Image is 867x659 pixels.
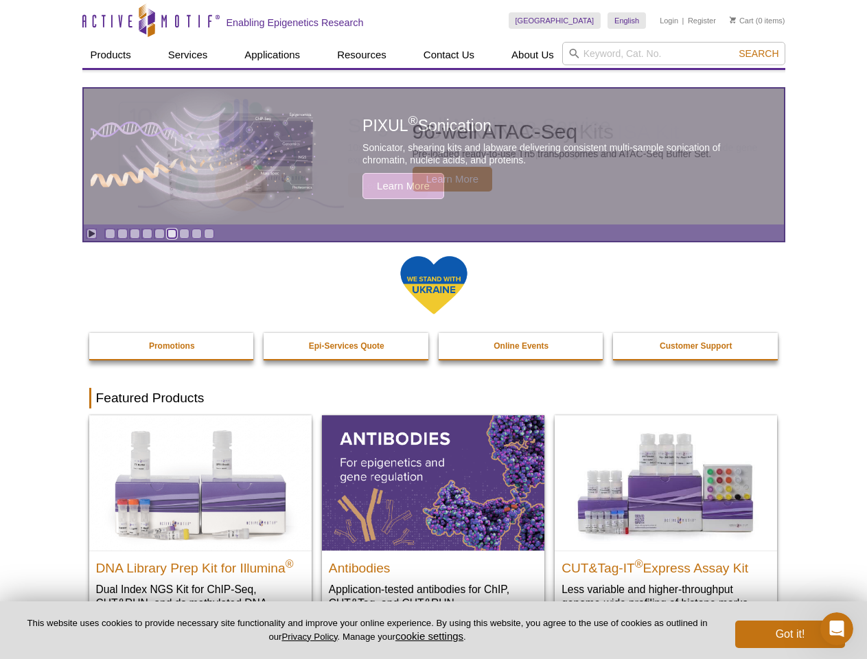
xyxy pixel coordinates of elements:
h2: Featured Products [89,388,778,408]
a: Contact Us [415,42,483,68]
a: Go to slide 3 [130,229,140,239]
p: Less variable and higher-throughput genome-wide profiling of histone marks​. [562,582,770,610]
button: cookie settings [395,630,463,642]
a: Go to slide 9 [204,229,214,239]
span: Search [739,48,778,59]
iframe: Intercom live chat [820,612,853,645]
img: DNA Library Prep Kit for Illumina [89,415,312,550]
p: Dual Index NGS Kit for ChIP-Seq, CUT&RUN, and ds methylated DNA assays. [96,582,305,624]
article: PIXUL Sonication [84,89,784,224]
a: Applications [236,42,308,68]
a: Services [160,42,216,68]
a: PIXUL sonication PIXUL®Sonication Sonicator, shearing kits and labware delivering consistent mult... [84,89,784,224]
sup: ® [408,114,418,128]
p: This website uses cookies to provide necessary site functionality and improve your online experie... [22,617,713,643]
li: | [682,12,684,29]
h2: CUT&Tag-IT Express Assay Kit [562,555,770,575]
img: Your Cart [730,16,736,23]
h2: DNA Library Prep Kit for Illumina [96,555,305,575]
a: Cart [730,16,754,25]
a: Promotions [89,333,255,359]
strong: Customer Support [660,341,732,351]
sup: ® [635,557,643,569]
a: English [608,12,646,29]
strong: Online Events [494,341,548,351]
a: Products [82,42,139,68]
a: Go to slide 6 [167,229,177,239]
h2: Antibodies [329,555,537,575]
a: Go to slide 5 [154,229,165,239]
p: Sonicator, shearing kits and labware delivering consistent multi-sample sonication of chromatin, ... [362,141,752,166]
a: Epi-Services Quote [264,333,430,359]
a: Go to slide 4 [142,229,152,239]
img: PIXUL sonication [91,88,317,225]
a: Login [660,16,678,25]
button: Got it! [735,621,845,648]
p: Application-tested antibodies for ChIP, CUT&Tag, and CUT&RUN. [329,582,537,610]
img: We Stand With Ukraine [400,255,468,316]
a: [GEOGRAPHIC_DATA] [509,12,601,29]
li: (0 items) [730,12,785,29]
a: CUT&Tag-IT® Express Assay Kit CUT&Tag-IT®Express Assay Kit Less variable and higher-throughput ge... [555,415,777,623]
input: Keyword, Cat. No. [562,42,785,65]
sup: ® [286,557,294,569]
strong: Epi-Services Quote [309,341,384,351]
img: CUT&Tag-IT® Express Assay Kit [555,415,777,550]
span: Learn More [362,173,444,199]
a: Go to slide 8 [192,229,202,239]
a: Go to slide 1 [105,229,115,239]
strong: Promotions [149,341,195,351]
a: Register [688,16,716,25]
a: DNA Library Prep Kit for Illumina DNA Library Prep Kit for Illumina® Dual Index NGS Kit for ChIP-... [89,415,312,637]
a: About Us [503,42,562,68]
a: Go to slide 7 [179,229,189,239]
a: Customer Support [613,333,779,359]
h2: Enabling Epigenetics Research [227,16,364,29]
a: All Antibodies Antibodies Application-tested antibodies for ChIP, CUT&Tag, and CUT&RUN. [322,415,544,623]
a: Resources [329,42,395,68]
span: PIXUL Sonication [362,117,492,135]
button: Search [735,47,783,60]
a: Go to slide 2 [117,229,128,239]
a: Toggle autoplay [86,229,97,239]
img: All Antibodies [322,415,544,550]
a: Privacy Policy [281,632,337,642]
a: Online Events [439,333,605,359]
